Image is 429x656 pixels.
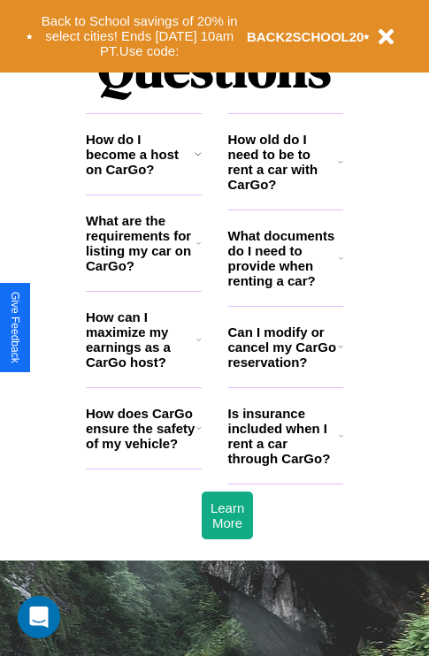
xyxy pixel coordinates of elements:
button: Back to School savings of 20% in select cities! Ends [DATE] 10am PT.Use code: [33,9,247,64]
b: BACK2SCHOOL20 [247,29,364,44]
h3: How do I become a host on CarGo? [86,132,195,177]
h3: How old do I need to be to rent a car with CarGo? [228,132,339,192]
div: Give Feedback [9,292,21,363]
h3: Can I modify or cancel my CarGo reservation? [228,324,338,370]
div: Open Intercom Messenger [18,596,60,638]
h3: How does CarGo ensure the safety of my vehicle? [86,406,196,451]
h3: What documents do I need to provide when renting a car? [228,228,340,288]
h3: What are the requirements for listing my car on CarGo? [86,213,196,273]
h3: Is insurance included when I rent a car through CarGo? [228,406,339,466]
h3: How can I maximize my earnings as a CarGo host? [86,309,196,370]
button: Learn More [202,492,253,539]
